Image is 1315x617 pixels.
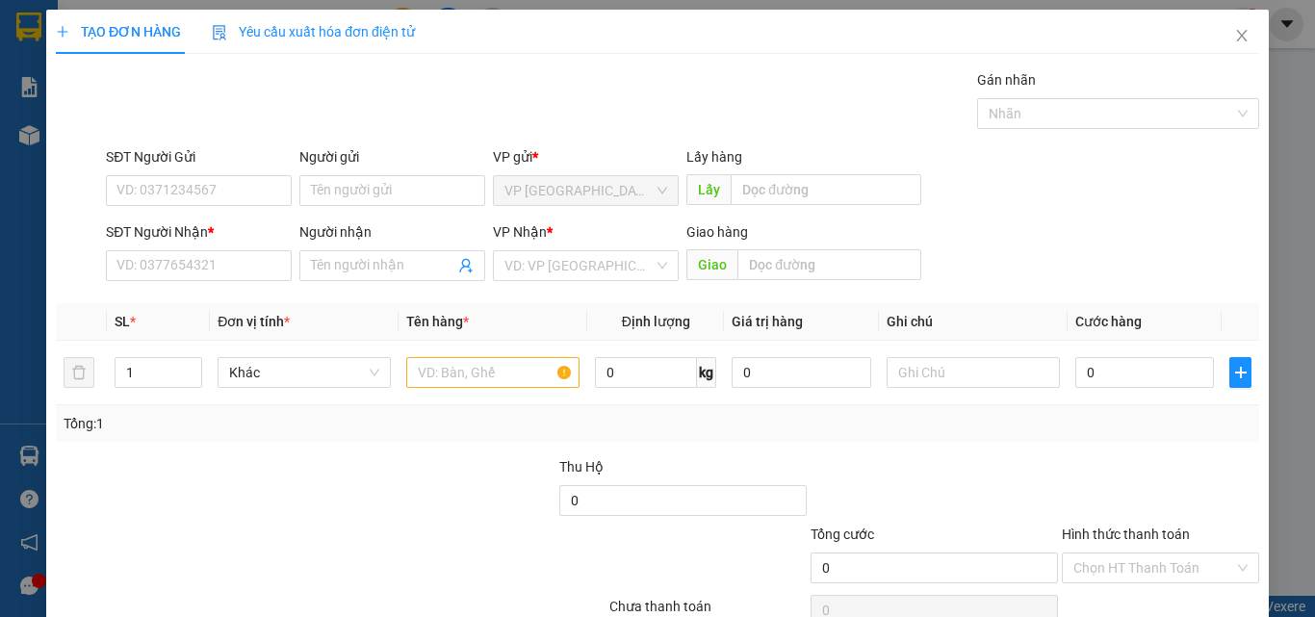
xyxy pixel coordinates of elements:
[686,149,742,165] span: Lấy hàng
[558,459,603,475] span: Thu Hộ
[1229,357,1251,388] button: plus
[56,24,181,39] span: TẠO ĐƠN HÀNG
[56,25,69,39] span: plus
[977,72,1036,88] label: Gán nhãn
[406,314,469,329] span: Tên hàng
[406,357,580,388] input: VD: Bàn, Ghế
[1230,365,1251,380] span: plus
[697,357,716,388] span: kg
[887,357,1060,388] input: Ghi Chú
[879,303,1068,341] th: Ghi chú
[732,357,870,388] input: 0
[686,249,737,280] span: Giao
[493,146,679,167] div: VP gửi
[811,527,874,542] span: Tổng cước
[299,221,485,243] div: Người nhận
[106,146,292,167] div: SĐT Người Gửi
[64,357,94,388] button: delete
[493,224,547,240] span: VP Nhận
[737,249,920,280] input: Dọc đường
[732,314,803,329] span: Giá trị hàng
[731,174,920,205] input: Dọc đường
[212,25,227,40] img: icon
[1215,10,1269,64] button: Close
[218,314,290,329] span: Đơn vị tính
[229,358,379,387] span: Khác
[212,24,415,39] span: Yêu cầu xuất hóa đơn điện tử
[686,174,731,205] span: Lấy
[106,221,292,243] div: SĐT Người Nhận
[1234,28,1250,43] span: close
[458,258,474,273] span: user-add
[621,314,689,329] span: Định lượng
[64,413,509,434] div: Tổng: 1
[686,224,748,240] span: Giao hàng
[299,146,485,167] div: Người gửi
[1062,527,1190,542] label: Hình thức thanh toán
[504,176,667,205] span: VP Sài Gòn
[115,314,130,329] span: SL
[1075,314,1142,329] span: Cước hàng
